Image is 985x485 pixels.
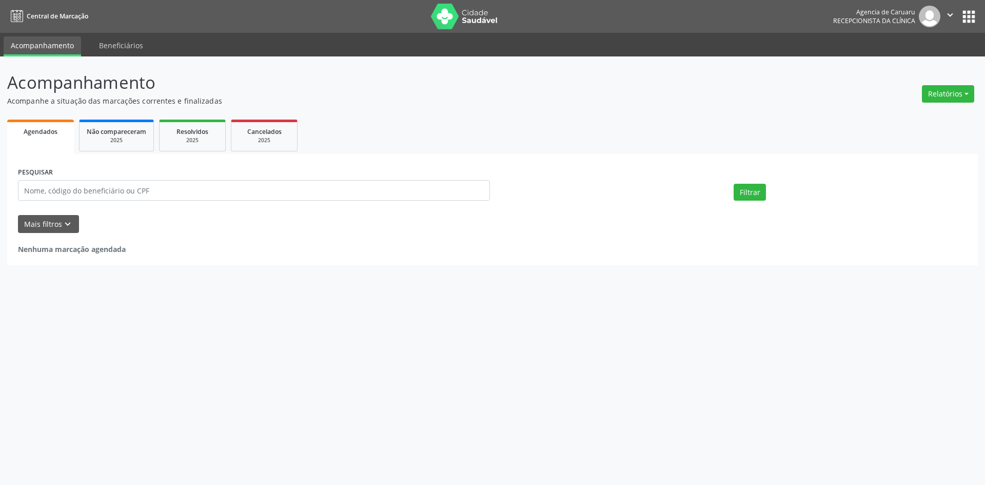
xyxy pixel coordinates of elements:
[833,8,915,16] div: Agencia de Caruaru
[247,127,282,136] span: Cancelados
[919,6,940,27] img: img
[922,85,974,103] button: Relatórios
[62,219,73,230] i: keyboard_arrow_down
[7,95,686,106] p: Acompanhe a situação das marcações correntes e finalizadas
[734,184,766,201] button: Filtrar
[4,36,81,56] a: Acompanhamento
[167,137,218,144] div: 2025
[176,127,208,136] span: Resolvidos
[833,16,915,25] span: Recepcionista da clínica
[7,70,686,95] p: Acompanhamento
[18,180,490,201] input: Nome, código do beneficiário ou CPF
[27,12,88,21] span: Central de Marcação
[92,36,150,54] a: Beneficiários
[940,6,960,27] button: 
[944,9,956,21] i: 
[18,215,79,233] button: Mais filtroskeyboard_arrow_down
[24,127,57,136] span: Agendados
[87,127,146,136] span: Não compareceram
[239,137,290,144] div: 2025
[7,8,88,25] a: Central de Marcação
[18,244,126,254] strong: Nenhuma marcação agendada
[960,8,978,26] button: apps
[87,137,146,144] div: 2025
[18,165,53,181] label: PESQUISAR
